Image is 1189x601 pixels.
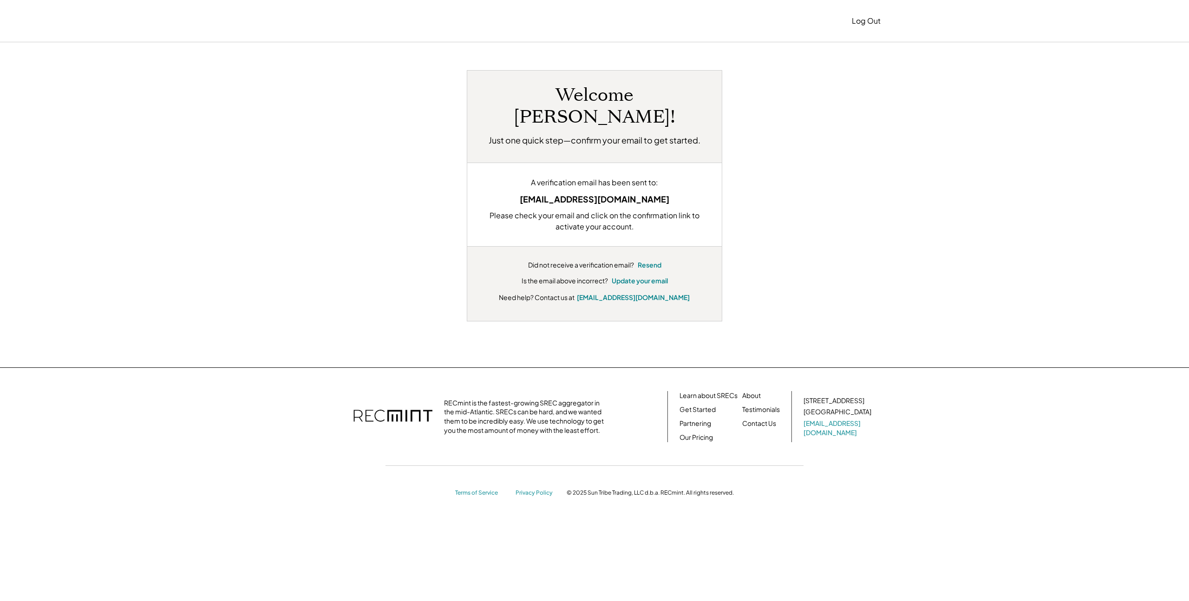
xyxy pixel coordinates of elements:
a: Partnering [679,419,711,428]
div: © 2025 Sun Tribe Trading, LLC d.b.a. RECmint. All rights reserved. [567,489,734,496]
a: About [742,391,761,400]
div: RECmint is the fastest-growing SREC aggregator in the mid-Atlantic. SRECs can be hard, and we wan... [444,398,609,435]
button: Update your email [612,276,668,286]
a: Our Pricing [679,433,713,442]
div: [EMAIL_ADDRESS][DOMAIN_NAME] [481,193,708,205]
a: Privacy Policy [516,489,557,497]
img: recmint-logotype%403x.png [353,400,432,433]
a: Terms of Service [455,489,506,497]
a: [EMAIL_ADDRESS][DOMAIN_NAME] [804,419,873,437]
button: Resend [638,261,661,270]
div: [STREET_ADDRESS] [804,396,864,405]
a: Learn about SRECs [679,391,738,400]
a: Testimonials [742,405,780,414]
a: Contact Us [742,419,776,428]
div: A verification email has been sent to: [481,177,708,188]
div: Is the email above incorrect? [522,276,608,286]
a: [EMAIL_ADDRESS][DOMAIN_NAME] [577,293,690,301]
div: [GEOGRAPHIC_DATA] [804,407,871,417]
button: Log Out [852,12,881,30]
div: Did not receive a verification email? [528,261,634,270]
a: Get Started [679,405,716,414]
h2: Just one quick step—confirm your email to get started. [489,134,700,146]
h1: Welcome [PERSON_NAME]! [481,85,708,128]
img: yH5BAEAAAAALAAAAAABAAEAAAIBRAA7 [308,15,385,27]
div: Please check your email and click on the confirmation link to activate your account. [481,210,708,232]
div: Need help? Contact us at [499,293,575,302]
